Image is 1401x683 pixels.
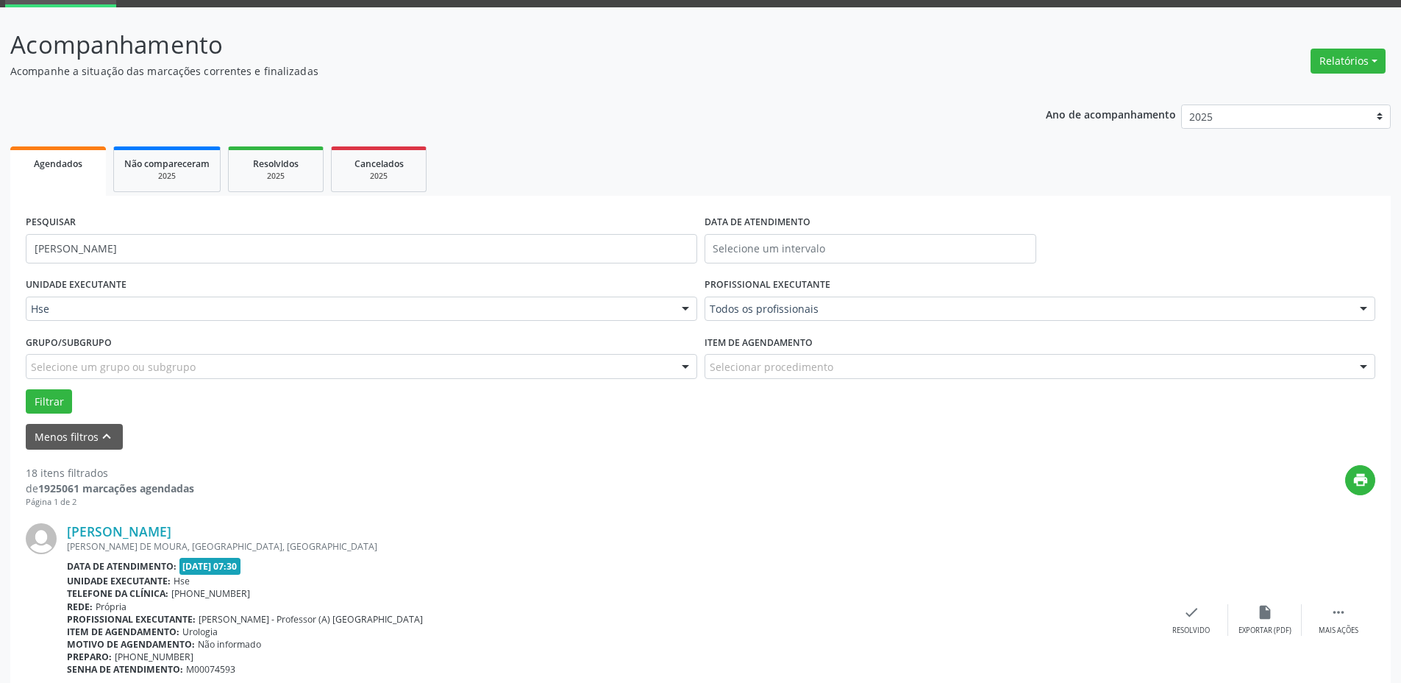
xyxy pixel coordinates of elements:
strong: 1925061 marcações agendadas [38,481,194,495]
b: Profissional executante: [67,613,196,626]
b: Unidade executante: [67,575,171,587]
span: Não informado [198,638,261,651]
label: PROFISSIONAL EXECUTANTE [705,274,830,297]
span: [DATE] 07:30 [179,558,241,575]
label: Item de agendamento [705,331,813,354]
div: 2025 [124,171,210,182]
p: Acompanhe a situação das marcações correntes e finalizadas [10,63,977,79]
img: img [26,523,57,554]
div: 18 itens filtrados [26,465,194,481]
div: Exportar (PDF) [1238,626,1291,636]
b: Item de agendamento: [67,626,179,638]
span: [PHONE_NUMBER] [115,651,193,663]
b: Senha de atendimento: [67,663,183,676]
span: Hse [174,575,190,587]
span: Própria [96,601,126,613]
label: DATA DE ATENDIMENTO [705,211,810,234]
input: Selecione um intervalo [705,234,1036,263]
i:  [1330,604,1347,620]
i: insert_drive_file [1257,604,1273,620]
span: [PHONE_NUMBER] [171,587,250,600]
div: 2025 [239,171,313,182]
span: Não compareceram [124,158,210,170]
button: print [1345,465,1375,495]
span: Agendados [34,158,82,170]
div: Mais ações [1319,626,1358,636]
i: check [1183,604,1199,620]
div: Resolvido [1172,626,1210,636]
b: Data de atendimento: [67,560,177,573]
a: [PERSON_NAME] [67,523,171,539]
i: print [1352,472,1369,488]
b: Preparo: [67,651,112,663]
div: 2025 [342,171,416,182]
input: Nome, código do beneficiário ou CPF [26,234,697,263]
span: Resolvidos [253,158,299,170]
b: Telefone da clínica: [67,587,168,600]
b: Rede: [67,601,93,613]
button: Filtrar [26,389,72,414]
p: Ano de acompanhamento [1046,105,1176,123]
p: Acompanhamento [10,26,977,63]
span: Todos os profissionais [710,302,1346,316]
span: Selecionar procedimento [710,359,833,375]
div: [PERSON_NAME] DE MOURA, [GEOGRAPHIC_DATA], [GEOGRAPHIC_DATA] [67,540,1155,553]
span: M00074593 [186,663,235,676]
span: [PERSON_NAME] - Professor (A) [GEOGRAPHIC_DATA] [199,613,423,626]
button: Menos filtroskeyboard_arrow_up [26,424,123,450]
span: Urologia [182,626,218,638]
span: Selecione um grupo ou subgrupo [31,359,196,375]
i: keyboard_arrow_up [99,428,115,445]
b: Motivo de agendamento: [67,638,195,651]
button: Relatórios [1311,49,1386,74]
label: PESQUISAR [26,211,76,234]
label: Grupo/Subgrupo [26,331,112,354]
span: Cancelados [354,158,404,170]
label: UNIDADE EXECUTANTE [26,274,126,297]
div: de [26,481,194,496]
span: Hse [31,302,667,316]
div: Página 1 de 2 [26,496,194,509]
